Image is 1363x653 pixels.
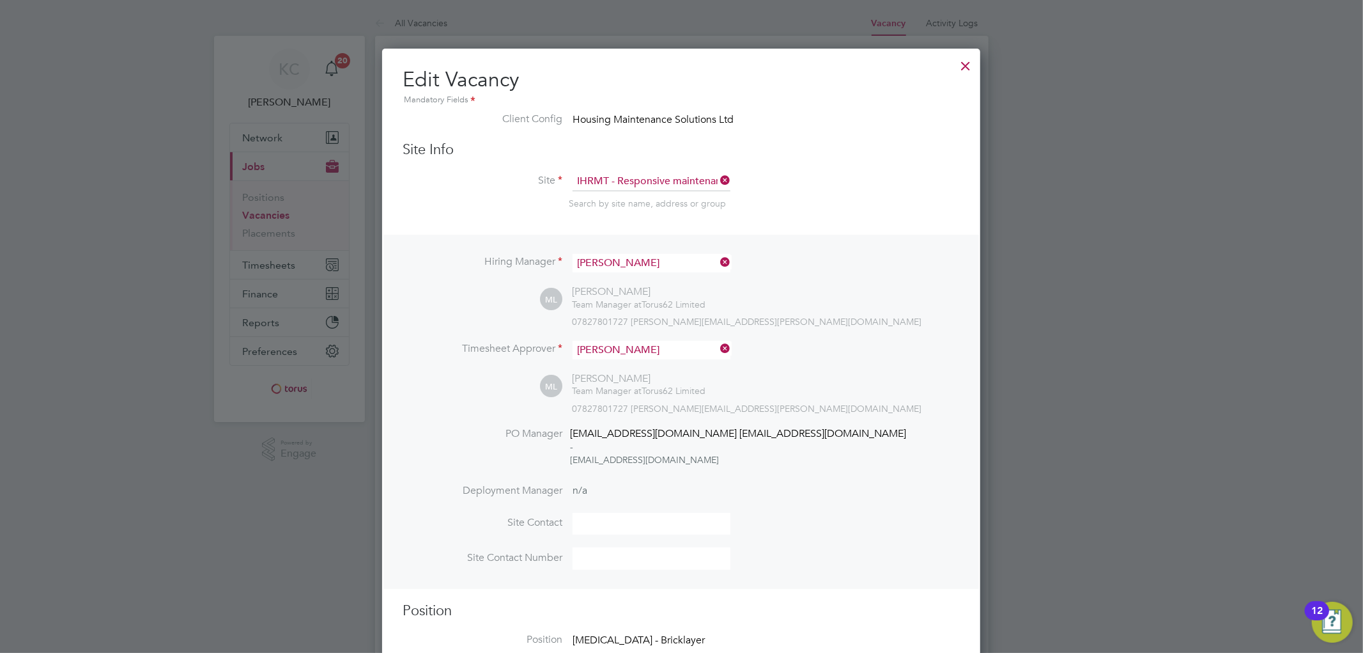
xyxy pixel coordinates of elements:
[540,375,562,398] span: ML
[403,516,562,530] label: Site Contact
[573,484,587,497] span: n/a
[572,385,642,397] span: Team Manager at
[1312,602,1353,643] button: Open Resource Center, 12 new notifications
[573,113,734,126] span: Housing Maintenance Solutions Ltd
[403,113,562,126] label: Client Config
[572,316,628,327] span: 07827801727
[540,288,562,311] span: ML
[403,67,960,107] h2: Edit Vacancy
[631,403,921,414] span: [PERSON_NAME][EMAIL_ADDRESS][PERSON_NAME][DOMAIN_NAME]
[570,453,906,466] div: [EMAIL_ADDRESS][DOMAIN_NAME]
[403,255,562,269] label: Hiring Manager
[631,316,921,327] span: [PERSON_NAME][EMAIL_ADDRESS][PERSON_NAME][DOMAIN_NAME]
[572,403,628,414] span: 07827801727
[403,484,562,498] label: Deployment Manager
[573,254,730,272] input: Search for...
[572,385,705,397] div: Torus62 Limited
[570,441,906,453] div: -
[572,285,705,299] div: [PERSON_NAME]
[403,174,562,187] label: Site
[572,299,705,310] div: Torus62 Limited
[572,299,642,310] span: Team Manager at
[403,633,562,647] label: Position
[573,172,730,191] input: Search for...
[569,198,726,209] span: Search by site name, address or group
[403,93,960,107] div: Mandatory Fields
[403,427,562,441] label: PO Manager
[573,341,730,359] input: Search for...
[570,427,906,440] span: [EMAIL_ADDRESS][DOMAIN_NAME] [EMAIL_ADDRESS][DOMAIN_NAME]
[403,602,960,620] h3: Position
[573,634,705,647] span: [MEDICAL_DATA] - Bricklayer
[403,342,562,356] label: Timesheet Approver
[572,372,705,386] div: [PERSON_NAME]
[403,141,960,159] h3: Site Info
[1311,611,1323,627] div: 12
[403,551,562,565] label: Site Contact Number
